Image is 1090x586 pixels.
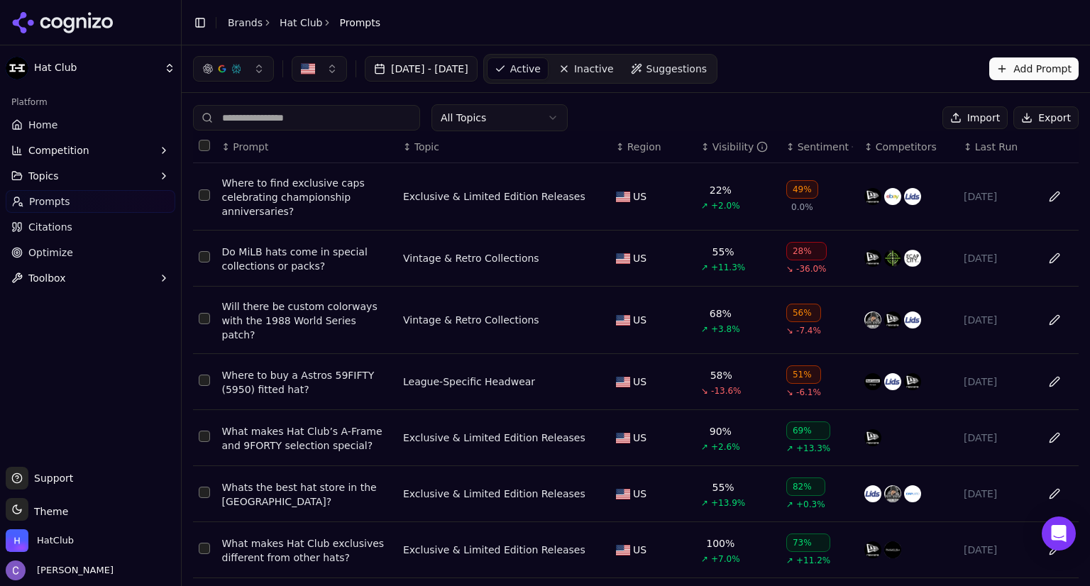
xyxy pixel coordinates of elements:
a: Whats the best hat store in the [GEOGRAPHIC_DATA]? [222,480,392,509]
div: 68% [710,306,732,321]
div: Exclusive & Limited Edition Releases [403,487,585,501]
span: US [633,375,646,389]
img: exclusive fitted [864,311,881,328]
button: Edit in sheet [1043,426,1066,449]
th: Topic [397,131,610,163]
span: +13.9% [711,497,745,509]
img: US flag [616,192,630,202]
button: Select row 6 [199,487,210,498]
div: 100% [706,536,734,551]
span: ↗ [786,499,793,510]
th: Region [610,131,695,163]
img: US flag [616,489,630,499]
div: 49% [786,180,818,199]
div: ↕Topic [403,140,605,154]
div: ↕Visibility [701,140,775,154]
span: Competitors [876,140,937,154]
div: Platform [6,91,175,114]
span: +3.8% [711,324,740,335]
span: ↗ [701,262,708,273]
button: Select row 2 [199,251,210,262]
button: Edit in sheet [1043,247,1066,270]
span: Citations [28,220,72,234]
span: ↗ [786,555,793,566]
a: Vintage & Retro Collections [403,251,539,265]
div: ↕Sentiment [786,140,853,154]
div: 58% [710,368,732,382]
button: Open user button [6,560,114,580]
span: Topic [414,140,439,154]
th: Last Run [958,131,1036,163]
div: League-Specific Headwear [403,375,535,389]
img: ebay [884,188,901,205]
span: US [633,313,646,327]
button: Select row 1 [199,189,210,201]
button: [DATE] - [DATE] [365,56,478,82]
span: US [633,431,646,445]
span: ↗ [701,200,708,211]
div: 51% [786,365,821,384]
span: ↗ [701,497,708,509]
span: Toolbox [28,271,66,285]
img: US [301,62,315,76]
a: Exclusive & Limited Edition Releases [403,431,585,445]
button: Select all rows [199,140,210,151]
div: [DATE] [964,189,1030,204]
span: Topics [28,169,59,183]
img: exclusive fitted [884,485,901,502]
div: [DATE] [964,313,1030,327]
span: -7.4% [796,325,821,336]
img: foot locker [864,373,881,390]
div: 90% [710,424,732,438]
span: Optimize [28,245,73,260]
span: Prompts [29,194,70,209]
span: Last Run [975,140,1018,154]
span: Region [627,140,661,154]
span: -36.0% [796,263,826,275]
div: Open Intercom Messenger [1042,516,1076,551]
a: What makes Hat Club’s A-Frame and 9FORTY selection special? [222,424,392,453]
button: Select row 4 [199,375,210,386]
span: Active [510,62,541,76]
a: Do MiLB hats come in special collections or packs? [222,245,392,273]
a: Hat Club [280,16,322,30]
div: [DATE] [964,251,1030,265]
img: lids [884,373,901,390]
img: lids [904,188,921,205]
a: What makes Hat Club exclusives different from other hats? [222,536,392,565]
div: 69% [786,421,830,440]
div: Exclusive & Limited Edition Releases [403,189,585,204]
div: Sentiment [798,140,853,154]
div: 82% [786,477,825,496]
div: 55% [712,480,734,494]
span: ↘ [786,263,793,275]
a: Will there be custom colorways with the 1988 World Series patch? [222,299,392,342]
div: 73% [786,534,830,552]
img: Hat Club [6,57,28,79]
img: new era [904,373,921,390]
div: Where to buy a Astros 59FIFTY (5950) fitted hat? [222,368,392,397]
a: Active [487,57,549,80]
button: Open organization switcher [6,529,74,552]
span: US [633,487,646,501]
span: ↗ [786,443,793,454]
span: ↗ [701,324,708,335]
th: Competitors [859,131,958,163]
span: +7.0% [711,553,740,565]
button: Export [1013,106,1079,129]
span: +11.2% [796,555,830,566]
span: 0.0% [791,201,813,213]
span: ↘ [786,325,793,336]
a: Prompts [6,190,175,213]
button: Add Prompt [989,57,1079,80]
a: Brands [228,17,263,28]
div: Vintage & Retro Collections [403,313,539,327]
span: Inactive [574,62,614,76]
div: 55% [712,245,734,259]
button: Competition [6,139,175,162]
a: Where to find exclusive caps celebrating championship anniversaries? [222,176,392,219]
img: Chris Hayes [6,560,26,580]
